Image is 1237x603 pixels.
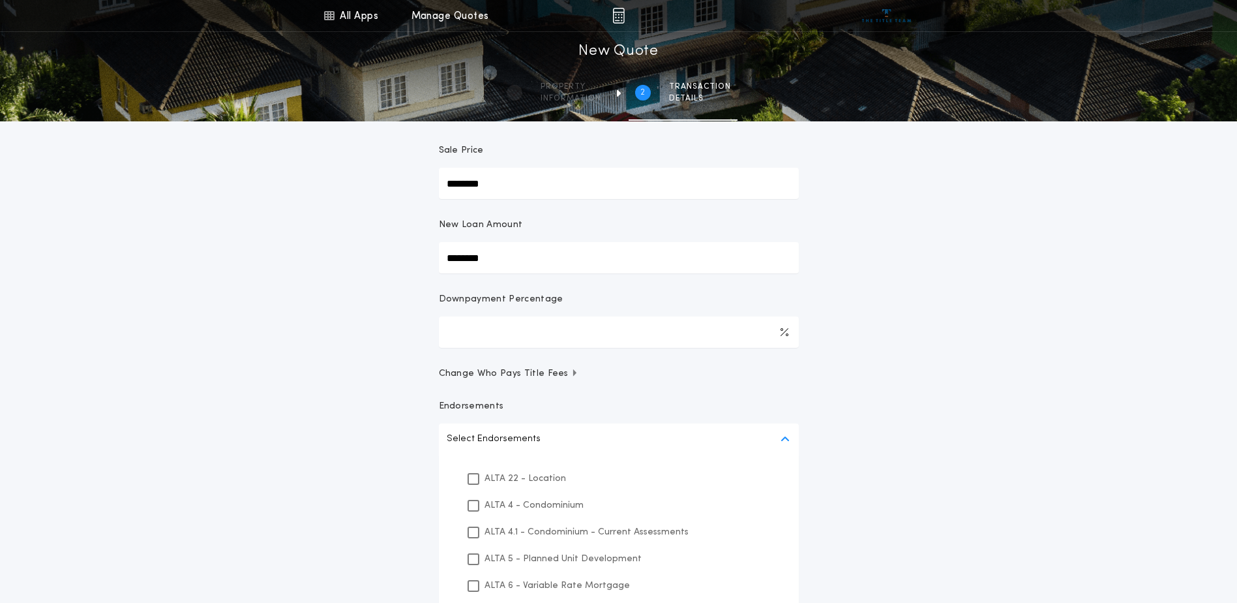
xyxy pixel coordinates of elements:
[612,8,625,23] img: img
[439,424,799,455] button: Select Endorsements
[484,579,630,593] p: ALTA 6 - Variable Rate Mortgage
[484,525,689,539] p: ALTA 4.1 - Condominium - Current Assessments
[578,41,658,62] h1: New Quote
[640,87,645,98] h2: 2
[439,144,484,157] p: Sale Price
[439,219,523,232] p: New Loan Amount
[484,472,566,486] p: ALTA 22 - Location
[439,367,799,380] button: Change Who Pays Title Fees
[447,431,541,447] p: Select Endorsements
[669,82,731,92] span: Transaction
[862,9,911,22] img: vs-icon
[439,168,799,199] input: Sale Price
[439,242,799,273] input: New Loan Amount
[439,293,563,306] p: Downpayment Percentage
[669,93,731,104] span: details
[541,82,601,92] span: Property
[439,400,799,413] p: Endorsements
[484,499,584,512] p: ALTA 4 - Condominium
[439,367,579,380] span: Change Who Pays Title Fees
[439,317,799,348] input: Downpayment Percentage
[484,552,642,566] p: ALTA 5 - Planned Unit Development
[541,93,601,104] span: information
